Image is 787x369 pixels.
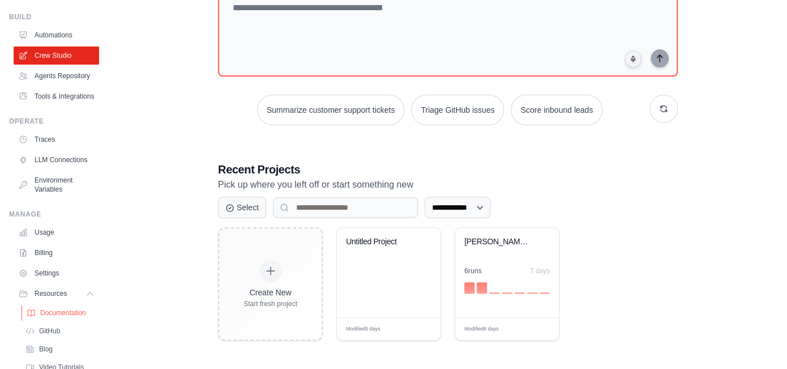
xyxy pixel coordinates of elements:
div: Operate [9,117,99,126]
span: Documentation [40,308,86,317]
div: Day 5: 0 executions [515,292,525,294]
div: Day 4: 0 executions [502,292,512,294]
div: Untitled Project [346,237,414,247]
div: 7 days [530,266,550,275]
p: Pick up where you left off or start something new [218,177,678,192]
div: Create New [243,287,297,298]
span: Edit [414,325,424,333]
a: Agents Repository [14,67,99,85]
a: Blog [20,341,99,357]
a: Usage [14,223,99,241]
div: Start fresh project [243,299,297,308]
button: Get new suggestions [649,95,678,123]
span: Edit [532,325,542,333]
a: Traces [14,130,99,149]
div: Manage [9,210,99,219]
span: Resources [35,289,67,298]
div: Day 7: 0 executions [540,292,550,294]
h3: Recent Projects [218,162,678,177]
a: Documentation [22,305,100,321]
div: Day 2: 3 executions [477,282,487,294]
div: Day 6: 0 executions [527,292,537,294]
a: Billing [14,244,99,262]
div: Asimov LLM Chat Completion [464,237,533,247]
span: GitHub [39,326,60,336]
button: Resources [14,285,99,303]
span: Modified 5 days [346,325,380,333]
button: Triage GitHub issues [411,95,504,125]
div: Activity over last 7 days [464,280,550,294]
a: LLM Connections [14,151,99,169]
div: Day 3: 0 executions [489,292,499,294]
div: Day 1: 3 executions [464,282,474,294]
button: Score inbound leads [511,95,602,125]
a: Automations [14,26,99,44]
a: Tools & Integrations [14,87,99,105]
a: Settings [14,264,99,282]
button: Summarize customer support tickets [257,95,404,125]
a: GitHub [20,323,99,339]
a: Crew Studio [14,46,99,65]
span: Blog [39,345,53,354]
button: Click to speak your automation idea [625,50,641,67]
a: Environment Variables [14,171,99,198]
button: Select [218,197,266,218]
div: Build [9,12,99,22]
div: 6 run s [464,266,482,275]
span: Modified 6 days [464,325,499,333]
